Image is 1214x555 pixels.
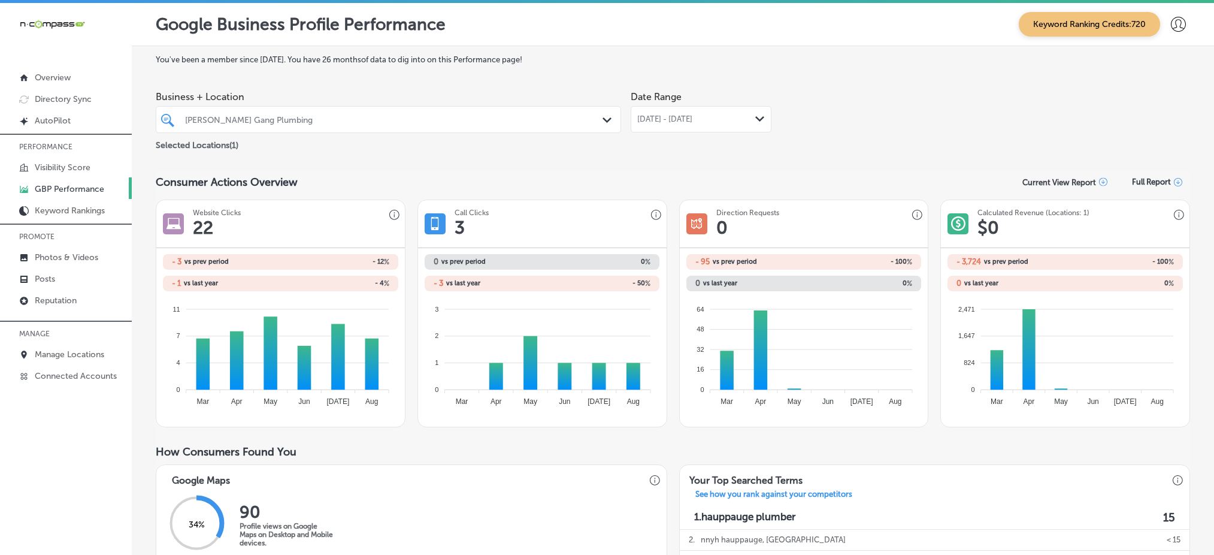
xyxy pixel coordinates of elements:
tspan: 1 [435,359,438,366]
tspan: May [264,397,277,406]
tspan: Mar [720,397,733,406]
h3: Google Maps [162,465,240,490]
span: % [645,258,650,266]
h2: - 12 [280,258,389,266]
span: Keyword Ranking Credits: 720 [1019,12,1160,37]
h3: Website Clicks [193,209,241,217]
h2: 0 [1065,279,1174,288]
p: Directory Sync [35,94,92,104]
h2: - 3 [172,257,181,266]
tspan: Aug [627,397,640,406]
span: % [1168,258,1174,266]
span: 34 % [189,520,205,530]
p: Connected Accounts [35,371,117,381]
tspan: 16 [697,366,704,373]
span: % [645,279,650,288]
tspan: Apr [1024,397,1035,406]
span: % [384,258,389,266]
span: % [907,258,912,266]
p: Overview [35,73,71,83]
p: Current View Report [1022,178,1096,187]
p: < 15 [1167,529,1180,550]
tspan: [DATE] [850,397,873,406]
h2: - 100 [1065,258,1174,266]
span: vs prev period [441,258,486,265]
tspan: Aug [889,397,901,406]
h2: - 50 [542,279,650,288]
h2: 0 [956,279,961,288]
p: Visibility Score [35,162,90,173]
h3: Calculated Revenue (Locations: 1) [977,209,1089,217]
tspan: 48 [697,325,704,333]
p: Reputation [35,295,77,306]
tspan: 32 [697,346,704,353]
tspan: Apr [491,397,502,406]
span: How Consumers Found You [156,445,296,459]
p: Photos & Videos [35,252,98,263]
p: Profile views on Google Maps on Desktop and Mobile devices. [240,522,335,547]
tspan: Aug [365,397,378,406]
a: See how you rank against your competitors [686,490,862,502]
label: Date Range [631,91,682,102]
h2: - 3 [434,279,443,288]
span: Full Report [1132,177,1171,186]
h1: 0 [716,217,728,239]
tspan: May [523,397,537,406]
p: AutoPilot [35,116,71,126]
img: 660ab0bf-5cc7-4cb8-ba1c-48b5ae0f18e60NCTV_CLogo_TV_Black_-500x88.png [19,19,85,30]
p: 2 . [689,529,695,550]
label: 15 [1163,511,1175,524]
p: 1. hauppauge plumber [694,511,795,524]
tspan: 824 [964,359,975,366]
tspan: Jun [559,397,570,406]
tspan: Aug [1151,397,1164,406]
h2: - 95 [695,257,710,266]
label: You've been a member since [DATE] . You have 26 months of data to dig into on this Performance page! [156,55,1190,64]
p: GBP Performance [35,184,104,194]
span: vs prev period [984,258,1028,265]
tspan: 64 [697,305,704,312]
p: Google Business Profile Performance [156,14,446,34]
span: vs prev period [184,258,229,265]
h2: - 1 [172,279,181,288]
h2: 90 [240,502,335,522]
tspan: Mar [197,397,210,406]
p: Posts [35,274,55,284]
h3: Call Clicks [455,209,489,217]
h2: 0 [434,257,438,266]
tspan: Jun [1088,397,1099,406]
tspan: Apr [755,397,766,406]
span: vs last year [703,280,737,286]
span: Business + Location [156,91,621,102]
h2: - 4 [280,279,389,288]
h1: 3 [455,217,465,239]
h3: Direction Requests [716,209,779,217]
p: nnyh hauppauge, [GEOGRAPHIC_DATA] [701,529,846,550]
p: Keyword Rankings [35,206,105,216]
tspan: [DATE] [588,397,610,406]
tspan: Apr [231,397,243,406]
tspan: 2,471 [959,305,976,312]
tspan: 0 [700,386,704,393]
h2: 0 [804,279,912,288]
tspan: 0 [177,386,180,393]
span: vs last year [446,280,480,286]
tspan: 0 [435,386,438,393]
h2: 0 [695,279,700,288]
h2: - 3,724 [956,257,981,266]
h1: 22 [193,217,213,239]
span: vs prev period [713,258,757,265]
h2: - 100 [804,258,912,266]
h1: $ 0 [977,217,999,239]
p: Selected Locations ( 1 ) [156,135,238,150]
tspan: 3 [435,305,438,312]
span: [DATE] - [DATE] [637,114,692,124]
tspan: Jun [822,397,833,406]
span: vs last year [964,280,998,286]
tspan: May [1055,397,1068,406]
tspan: Jun [299,397,310,406]
tspan: 7 [177,332,180,339]
tspan: 11 [173,305,180,312]
span: Consumer Actions Overview [156,176,298,189]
